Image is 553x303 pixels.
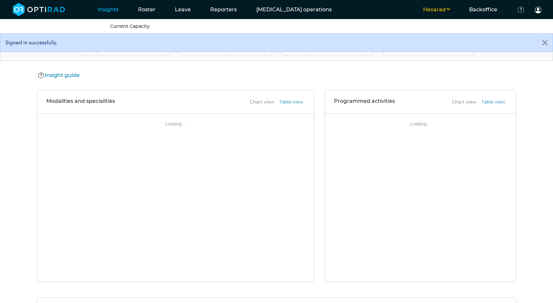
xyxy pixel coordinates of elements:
[450,98,478,106] button: Chart view
[479,98,507,106] button: Table view
[334,98,395,106] h3: Programmed activities
[277,98,305,106] button: Table view
[38,72,45,79] img: Help Icon
[13,3,65,16] img: brand-opti-rad-logos-blue-and-white-d2f68631ba2948856bd03f2d395fb146ddc8fb01b4b6e9315ea85fa773367...
[537,34,553,52] button: Close
[248,98,276,106] button: Chart view
[334,122,507,274] div: Loading...
[37,71,82,80] button: Insight guide
[413,6,459,14] button: Hexarad
[46,122,305,274] div: Loading...
[110,23,150,29] a: Current Capacity
[46,98,115,106] h3: Modalities and specialities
